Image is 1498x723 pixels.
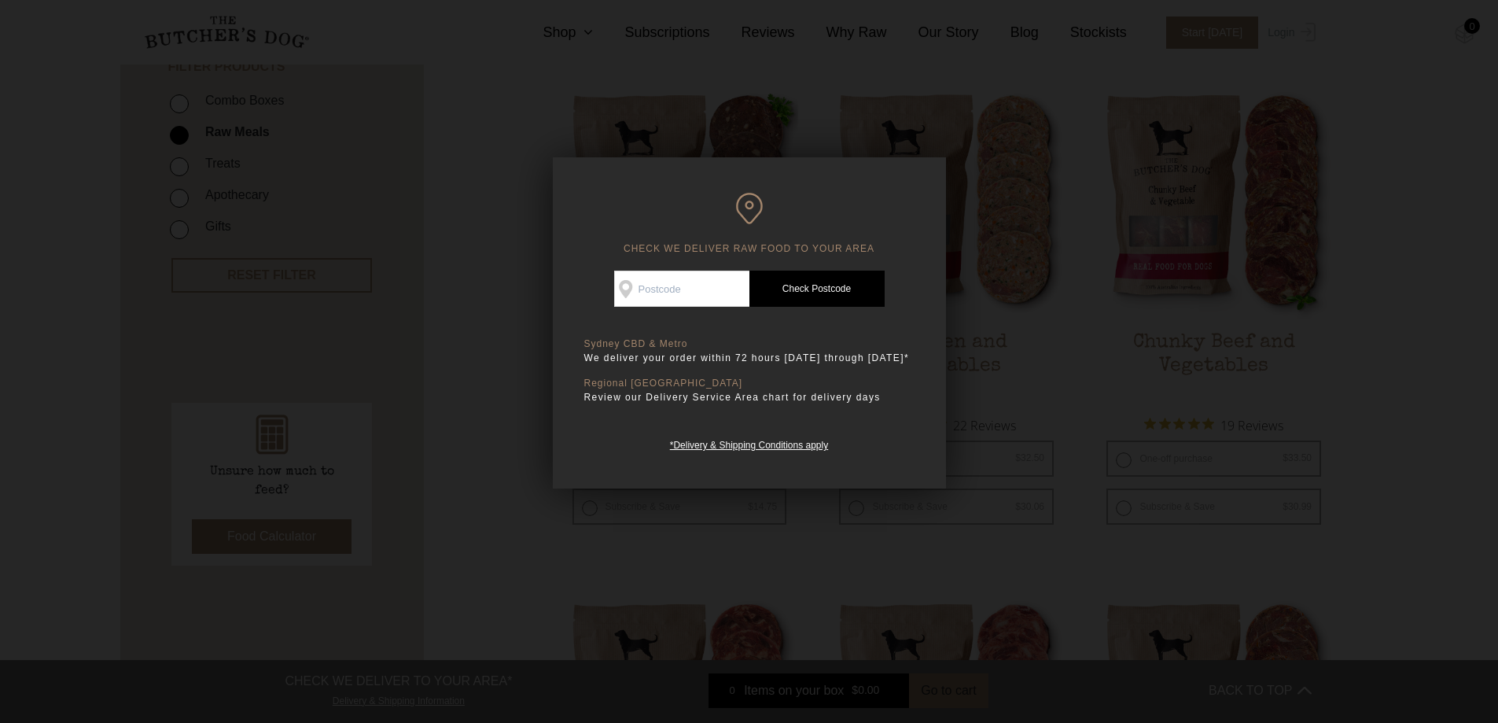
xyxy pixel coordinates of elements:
[614,271,749,307] input: Postcode
[584,378,915,389] p: Regional [GEOGRAPHIC_DATA]
[584,350,915,366] p: We deliver your order within 72 hours [DATE] through [DATE]*
[584,193,915,255] h6: CHECK WE DELIVER RAW FOOD TO YOUR AREA
[584,338,915,350] p: Sydney CBD & Metro
[670,436,828,451] a: *Delivery & Shipping Conditions apply
[584,389,915,405] p: Review our Delivery Service Area chart for delivery days
[749,271,885,307] a: Check Postcode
